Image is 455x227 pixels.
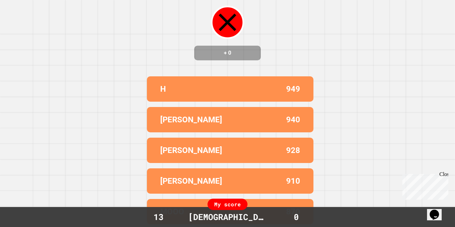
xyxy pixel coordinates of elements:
p: 870 [286,206,300,218]
h4: + 0 [201,49,254,57]
p: [PERSON_NAME] [160,114,222,126]
p: MOOO [160,206,184,218]
p: 940 [286,114,300,126]
div: 13 [136,211,182,223]
div: [DEMOGRAPHIC_DATA] [182,211,274,223]
p: [PERSON_NAME] [160,144,222,156]
p: 910 [286,175,300,187]
p: [PERSON_NAME] [160,175,222,187]
p: H [160,83,166,95]
p: 928 [286,144,300,156]
iframe: chat widget [427,200,448,220]
div: 0 [273,211,319,223]
div: My score [208,199,247,210]
p: 949 [286,83,300,95]
iframe: chat widget [400,171,448,200]
div: Chat with us now!Close [3,3,46,42]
